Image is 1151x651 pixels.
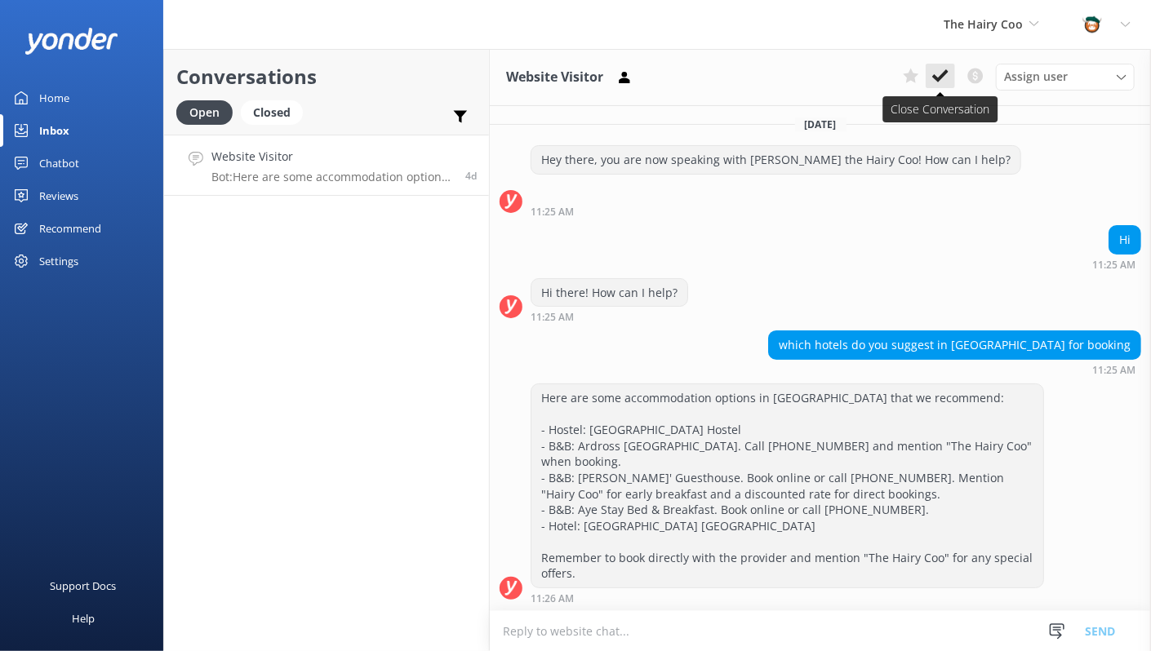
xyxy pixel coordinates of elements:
[51,569,117,602] div: Support Docs
[1092,365,1135,375] strong: 11:25 AM
[531,312,574,322] strong: 11:25 AM
[39,114,69,147] div: Inbox
[164,135,489,196] a: Website VisitorBot:Here are some accommodation options in [GEOGRAPHIC_DATA] that we recommend: - ...
[768,364,1141,375] div: Sep 19 2025 11:25am (UTC +01:00) Europe/Dublin
[531,594,574,604] strong: 11:26 AM
[211,170,453,184] p: Bot: Here are some accommodation options in [GEOGRAPHIC_DATA] that we recommend: - Hostel: [GEOGR...
[1109,226,1140,254] div: Hi
[1004,68,1068,86] span: Assign user
[531,146,1020,174] div: Hey there, you are now speaking with [PERSON_NAME] the Hairy Coo! How can I help?
[1080,12,1104,37] img: 457-1738239164.png
[795,117,847,131] span: [DATE]
[241,100,303,125] div: Closed
[996,64,1135,90] div: Assign User
[39,147,79,179] div: Chatbot
[241,103,311,121] a: Closed
[72,602,95,635] div: Help
[465,169,477,183] span: Sep 19 2025 11:25am (UTC +01:00) Europe/Dublin
[176,103,241,121] a: Open
[39,245,78,277] div: Settings
[176,100,233,125] div: Open
[24,28,118,55] img: yonder-white-logo.png
[39,212,101,245] div: Recommend
[39,179,78,212] div: Reviews
[531,311,688,322] div: Sep 19 2025 11:25am (UTC +01:00) Europe/Dublin
[531,207,574,217] strong: 11:25 AM
[944,16,1023,32] span: The Hairy Coo
[531,384,1043,587] div: Here are some accommodation options in [GEOGRAPHIC_DATA] that we recommend: - Hostel: [GEOGRAPHIC...
[531,592,1044,604] div: Sep 19 2025 11:26am (UTC +01:00) Europe/Dublin
[176,61,477,92] h2: Conversations
[1092,259,1141,270] div: Sep 19 2025 11:25am (UTC +01:00) Europe/Dublin
[769,331,1140,359] div: which hotels do you suggest in [GEOGRAPHIC_DATA] for booking
[531,279,687,307] div: Hi there! How can I help?
[531,206,1021,217] div: Sep 19 2025 11:25am (UTC +01:00) Europe/Dublin
[506,67,603,88] h3: Website Visitor
[211,148,453,166] h4: Website Visitor
[39,82,69,114] div: Home
[1092,260,1135,270] strong: 11:25 AM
